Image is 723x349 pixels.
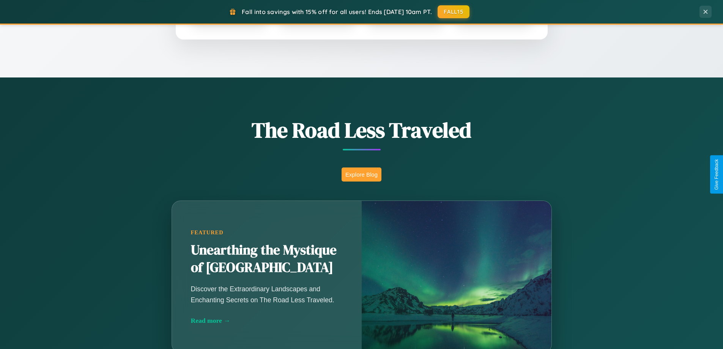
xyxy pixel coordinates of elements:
div: Read more → [191,317,343,325]
h2: Unearthing the Mystique of [GEOGRAPHIC_DATA] [191,242,343,276]
button: Explore Blog [342,167,381,182]
p: Discover the Extraordinary Landscapes and Enchanting Secrets on The Road Less Traveled. [191,284,343,305]
h1: The Road Less Traveled [134,115,589,145]
button: FALL15 [438,5,469,18]
div: Featured [191,229,343,236]
span: Fall into savings with 15% off for all users! Ends [DATE] 10am PT. [242,8,432,16]
div: Give Feedback [714,159,719,190]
